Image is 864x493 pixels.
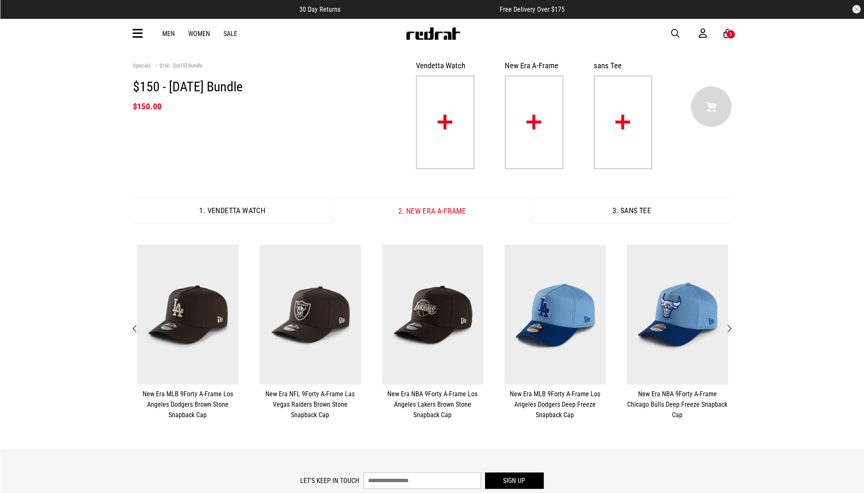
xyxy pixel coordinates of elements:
[357,5,483,13] iframe: Customer reviews powered by Trustpilot
[137,389,239,420] a: New Era MLB 9Forty A-Frame Los Angeles Dodgers Brown Stone Snapback Cap
[188,30,210,38] a: Women
[332,198,532,224] button: 2. New Era A-Frame
[130,323,140,334] button: Previous
[133,101,383,111] h2: $150.00
[504,245,606,385] img: New Era Mlb 9forty A-frame Los Angeles Dodgers Deep Freeze Snapback Cap in Blue
[500,5,565,13] span: Free Delivery Over $175
[724,323,734,334] button: Next
[627,245,728,385] img: New Era Nba 9forty A-frame Chicago Bulls Deep Freeze Snapback Cap in Blue
[594,61,666,70] h3: sans Tee
[259,245,361,385] img: New Era Nfl 9forty A-frame Las Vegas Raiders Brown Stone Snapback Cap in Brown
[416,61,488,70] h3: Vendetta Watch
[724,29,732,38] a: 5
[505,61,577,70] h3: New Era A-Frame
[133,198,332,224] button: 1. Vendetta Watch
[299,5,340,13] span: 30 Day Returns
[532,198,731,224] button: 3. sans Tee
[137,245,239,385] img: New Era Mlb 9forty A-frame Los Angeles Dodgers Brown Stone Snapback Cap in Brown
[223,30,237,38] a: Sale
[405,27,461,40] img: Redrat logo
[504,389,606,420] a: New Era MLB 9Forty A-Frame Los Angeles Dodgers Deep Freeze Snapback Cap
[627,389,728,420] a: New Era NBA 9Forty A-Frame Chicago Bulls Deep Freeze Snapback Cap
[382,389,483,420] a: New Era NBA 9Forty A-Frame Los Angeles Lakers Brown Stone Snapback Cap
[300,477,359,485] label: Let's keep in touch
[382,245,483,385] img: New Era Nba 9forty A-frame Los Angeles Lakers Brown Stone Snapback Cap in Brown
[133,62,151,69] a: Specials
[153,62,202,70] a: $150 - [DATE] Bundle
[162,30,175,38] a: Men
[485,472,544,489] button: Sign up
[133,79,383,95] h1: $150 - [DATE] Bundle
[259,389,361,420] a: New Era NFL 9Forty A-Frame Las Vegas Raiders Brown Stone Snapback Cap
[729,31,732,37] div: 5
